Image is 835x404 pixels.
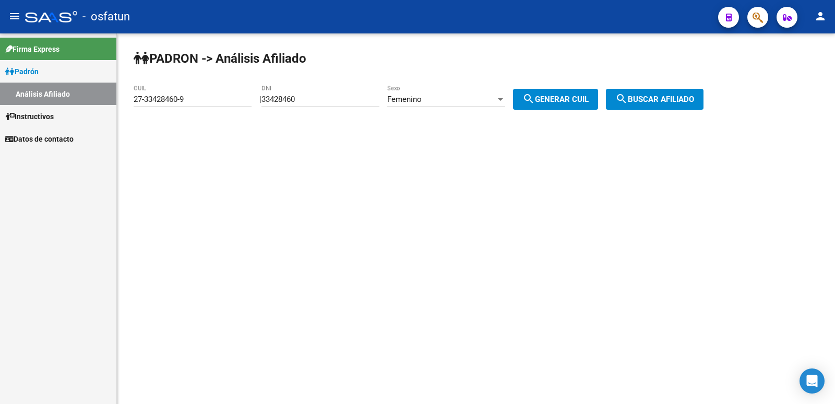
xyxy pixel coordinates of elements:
span: Femenino [387,95,422,104]
span: Firma Express [5,43,59,55]
strong: PADRON -> Análisis Afiliado [134,51,306,66]
mat-icon: person [814,10,827,22]
div: | [259,95,606,104]
span: Padrón [5,66,39,77]
button: Buscar afiliado [606,89,703,110]
span: Generar CUIL [522,95,589,104]
mat-icon: search [615,93,628,105]
span: - osfatun [82,5,130,28]
button: Generar CUIL [513,89,598,110]
div: Open Intercom Messenger [800,368,825,394]
mat-icon: menu [8,10,21,22]
mat-icon: search [522,93,535,105]
span: Instructivos [5,111,54,122]
span: Buscar afiliado [615,95,694,104]
span: Datos de contacto [5,133,74,145]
